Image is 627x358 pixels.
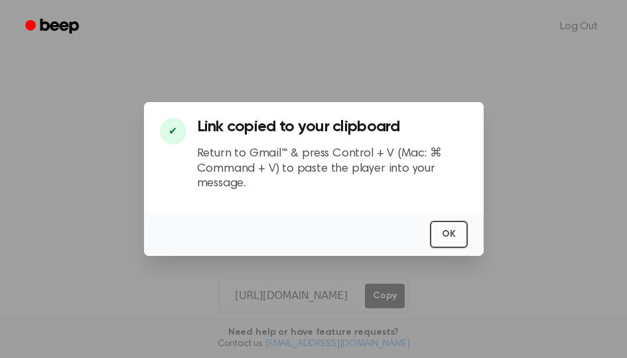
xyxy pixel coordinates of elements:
[197,147,468,192] p: Return to Gmail™ & press Control + V (Mac: ⌘ Command + V) to paste the player into your message.
[430,221,468,248] button: OK
[547,11,611,42] a: Log Out
[160,118,186,145] div: ✔
[16,14,91,40] a: Beep
[197,118,468,136] h3: Link copied to your clipboard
